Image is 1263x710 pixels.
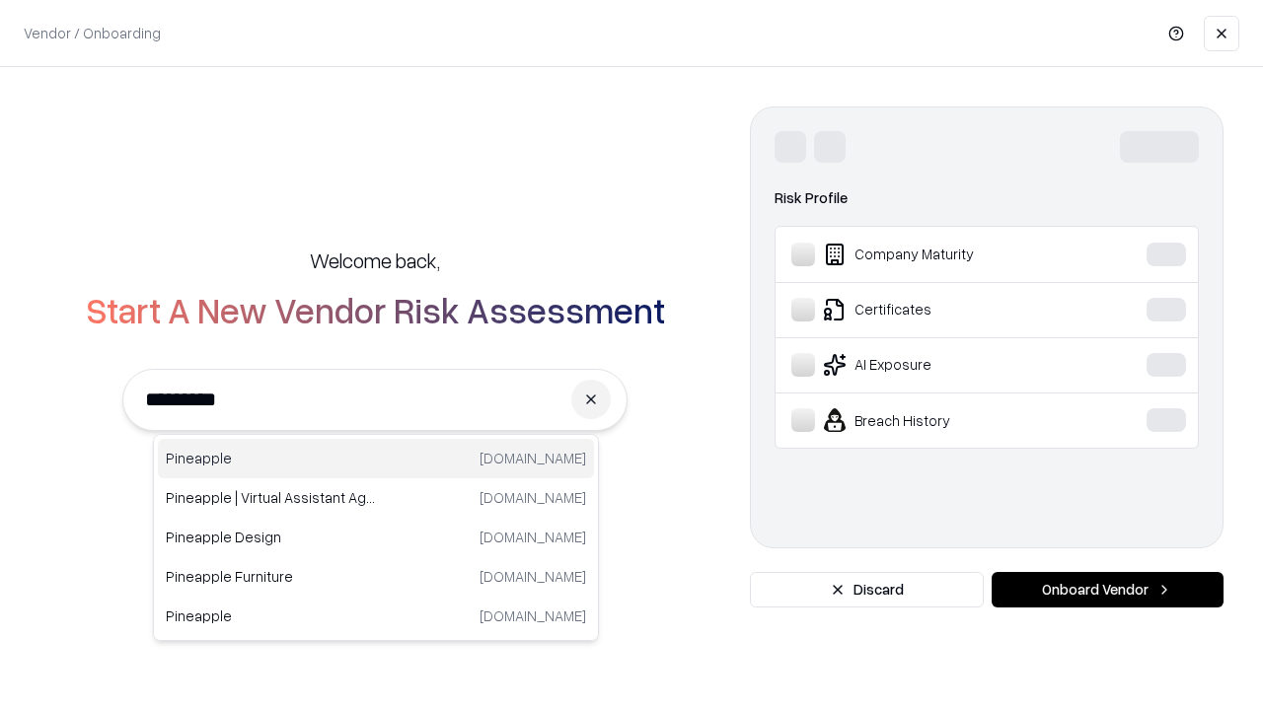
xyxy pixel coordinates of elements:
[775,186,1199,210] div: Risk Profile
[791,298,1086,321] div: Certificates
[480,448,586,468] p: [DOMAIN_NAME]
[166,448,376,468] p: Pineapple
[480,566,586,587] p: [DOMAIN_NAME]
[480,605,586,626] p: [DOMAIN_NAME]
[992,572,1224,607] button: Onboard Vendor
[166,566,376,587] p: Pineapple Furniture
[480,527,586,547] p: [DOMAIN_NAME]
[791,243,1086,266] div: Company Maturity
[791,408,1086,432] div: Breach History
[86,290,665,329] h2: Start A New Vendor Risk Assessment
[166,605,376,626] p: Pineapple
[166,527,376,547] p: Pineapple Design
[24,23,161,43] p: Vendor / Onboarding
[310,247,440,274] h5: Welcome back,
[750,572,984,607] button: Discard
[153,434,599,641] div: Suggestions
[791,353,1086,377] div: AI Exposure
[166,487,376,508] p: Pineapple | Virtual Assistant Agency
[480,487,586,508] p: [DOMAIN_NAME]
